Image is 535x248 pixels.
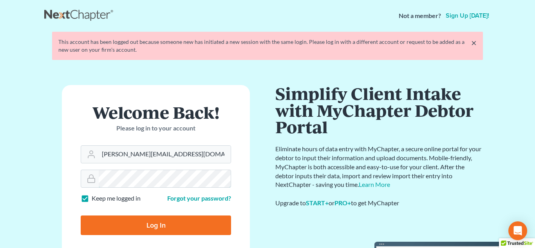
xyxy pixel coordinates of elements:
[306,199,329,206] a: START+
[399,11,441,20] strong: Not a member?
[275,199,483,208] div: Upgrade to or to get MyChapter
[359,181,390,188] a: Learn More
[275,145,483,189] p: Eliminate hours of data entry with MyChapter, a secure online portal for your debtor to input the...
[444,13,491,19] a: Sign up [DATE]!
[99,146,231,163] input: Email Address
[334,199,351,206] a: PRO+
[81,104,231,121] h1: Welcome Back!
[58,38,477,54] div: This account has been logged out because someone new has initiated a new session with the same lo...
[508,221,527,240] div: Open Intercom Messenger
[167,194,231,202] a: Forgot your password?
[81,215,231,235] input: Log In
[81,124,231,133] p: Please log in to your account
[275,85,483,135] h1: Simplify Client Intake with MyChapter Debtor Portal
[471,38,477,47] a: ×
[92,194,141,203] label: Keep me logged in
